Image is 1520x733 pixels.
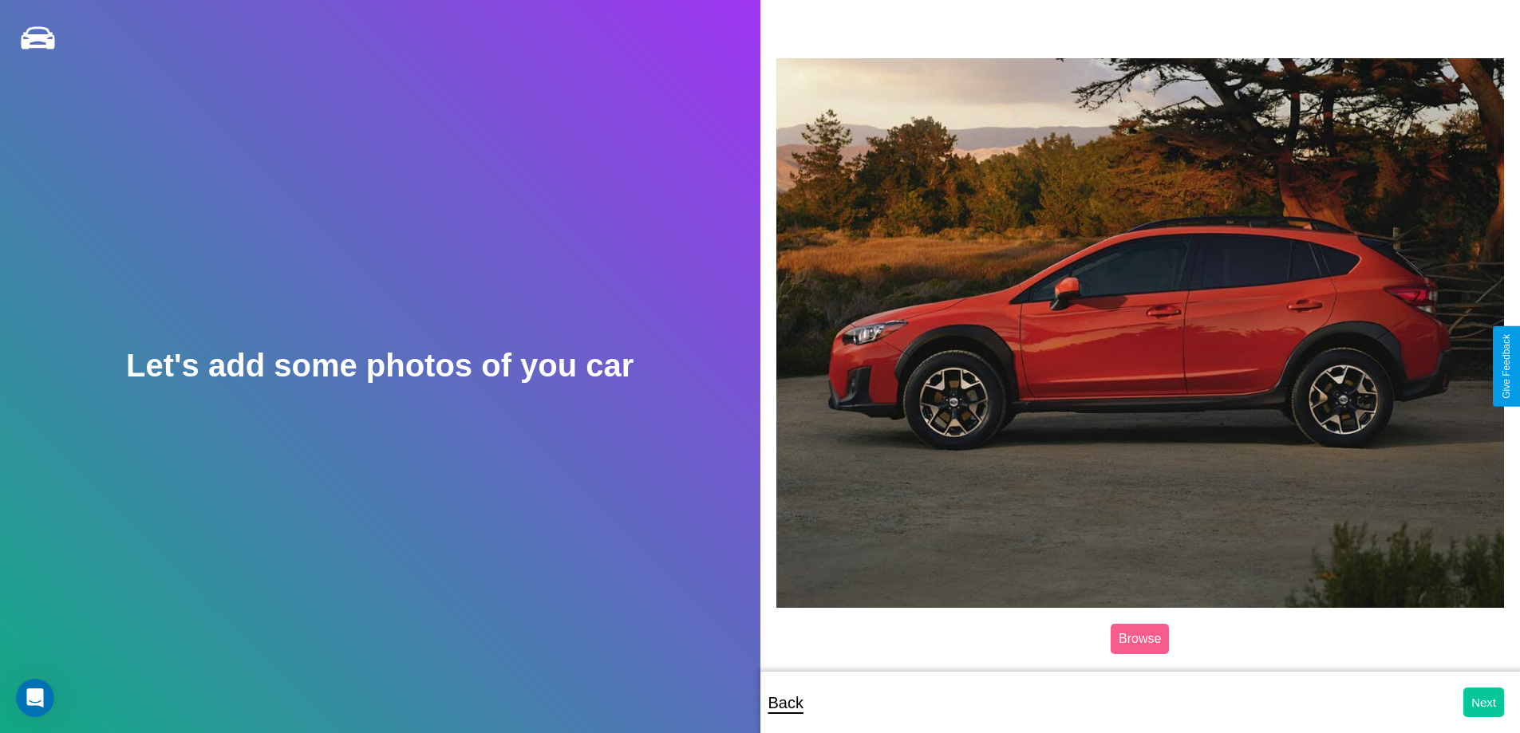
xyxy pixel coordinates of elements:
[126,348,634,384] h2: Let's add some photos of you car
[776,58,1505,607] img: posted
[16,679,54,717] iframe: Intercom live chat
[1111,624,1169,654] label: Browse
[768,688,803,717] p: Back
[1463,688,1504,717] button: Next
[1501,334,1512,399] div: Give Feedback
